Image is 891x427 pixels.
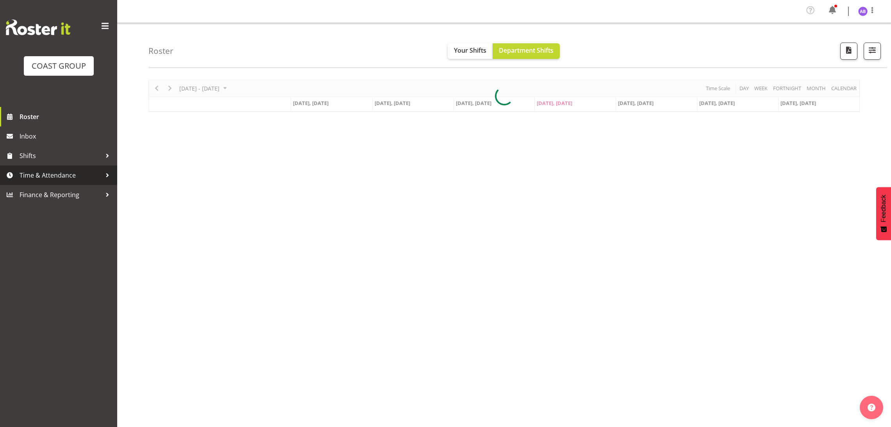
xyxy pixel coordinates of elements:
span: Time & Attendance [20,169,102,181]
div: COAST GROUP [32,60,86,72]
span: Inbox [20,130,113,142]
span: Finance & Reporting [20,189,102,201]
img: help-xxl-2.png [868,404,875,411]
span: Roster [20,111,113,123]
span: Your Shifts [454,46,486,55]
button: Download a PDF of the roster according to the set date range. [840,43,857,60]
button: Your Shifts [448,43,493,59]
button: Feedback - Show survey [876,187,891,240]
img: Rosterit website logo [6,20,70,35]
h4: Roster [148,46,173,55]
span: Shifts [20,150,102,162]
button: Department Shifts [493,43,560,59]
img: amy-buchanan3142.jpg [858,7,868,16]
span: Feedback [880,195,887,222]
button: Filter Shifts [864,43,881,60]
span: Department Shifts [499,46,554,55]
